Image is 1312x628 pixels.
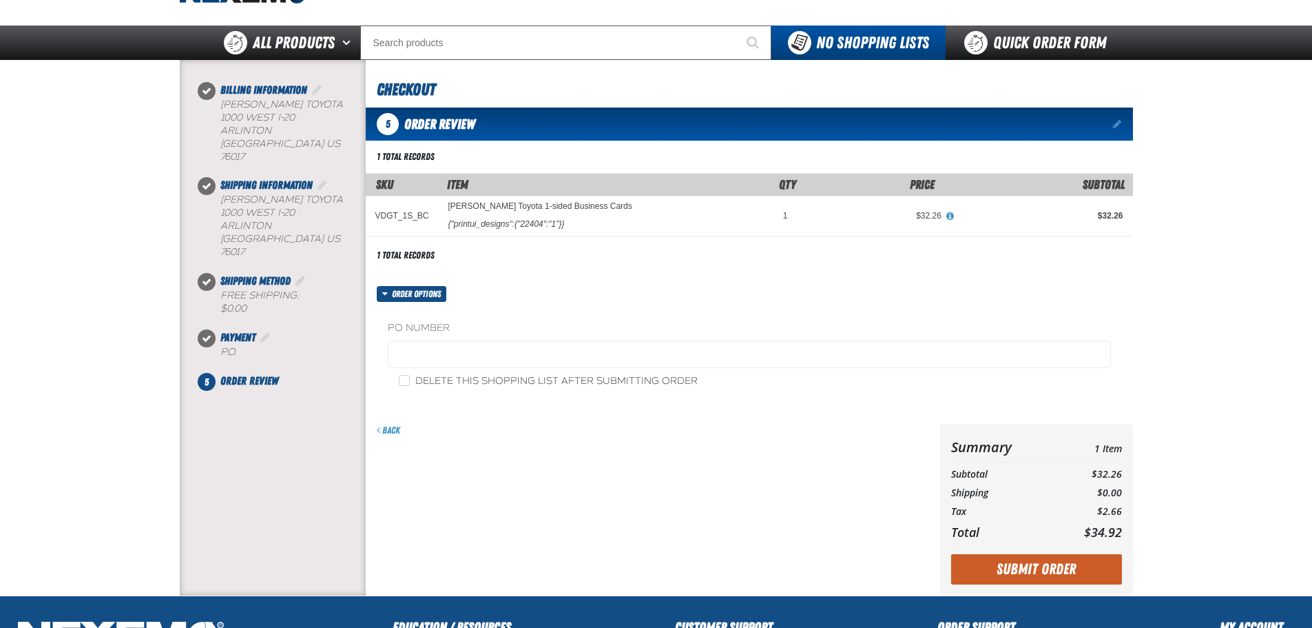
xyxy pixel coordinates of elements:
[377,425,400,436] a: Back
[377,80,435,99] span: Checkout
[783,211,788,221] span: 1
[951,465,1056,484] th: Subtotal
[951,503,1056,521] th: Tax
[326,138,340,150] span: US
[315,179,329,192] a: Edit Shipping Information
[448,202,632,212] a: [PERSON_NAME] Toyota 1-sided Business Cards
[1056,484,1121,503] td: $0.00
[220,151,244,163] bdo: 76017
[198,373,216,391] span: 5
[1084,524,1122,540] span: $34.92
[1056,503,1121,521] td: $2.66
[447,177,468,192] span: Item
[220,207,295,219] span: 1000 West I-20
[377,113,399,135] span: 5
[737,26,771,60] button: Start Searching
[779,177,796,192] span: Qty
[388,322,1111,335] label: PO Number
[220,83,307,97] span: Billing Information
[207,177,366,272] li: Shipping Information. Step 2 of 5. Completed
[337,26,360,60] button: Open All Products pages
[326,233,340,245] span: US
[220,346,366,359] div: P.O.
[220,220,271,232] span: ARLINTON
[220,112,295,123] span: 1000 West I-20
[1056,465,1121,484] td: $32.26
[807,210,941,221] div: $32.26
[404,116,475,132] span: Order Review
[1056,435,1121,459] td: 1 Item
[377,150,435,163] div: 1 total records
[951,521,1056,543] th: Total
[377,249,435,262] div: 1 total records
[771,26,946,60] button: You do not have available Shopping Lists. Open to Create a New List
[1113,119,1123,129] a: Edit items
[220,290,366,316] div: Free Shipping:
[399,375,410,386] input: Delete this shopping list after submitting order
[951,554,1122,585] button: Submit Order
[220,303,247,314] strong: $0.00
[220,138,324,150] span: [GEOGRAPHIC_DATA]
[376,177,393,192] a: SKU
[258,331,272,344] a: Edit Payment
[220,179,313,192] span: Shipping Information
[910,177,935,192] span: Price
[816,33,929,52] span: No Shopping Lists
[220,125,271,136] span: ARLINTON
[220,274,291,287] span: Shipping Method
[360,26,771,60] input: Search
[220,331,256,344] span: Payment
[207,373,366,389] li: Order Review. Step 5 of 5. Not Completed
[366,196,439,236] td: VDGT_1S_BC
[196,82,366,389] nav: Checkout steps. Current step is Order Review. Step 5 of 5
[207,273,366,330] li: Shipping Method. Step 3 of 5. Completed
[392,286,446,302] span: Order options
[399,375,698,388] label: Delete this shopping list after submitting order
[220,99,343,110] span: [PERSON_NAME] Toyota
[220,374,278,387] span: Order Review
[207,330,366,373] li: Payment. Step 4 of 5. Completed
[448,219,565,230] div: {"printui_designs":{"22404":"1"}}
[253,30,335,55] span: All Products
[951,484,1056,503] th: Shipping
[941,210,959,223] button: View All Prices for Vandergriff Toyota 1-sided Business Cards
[377,286,447,302] button: Order options
[1083,177,1125,192] span: Subtotal
[220,194,343,205] span: [PERSON_NAME] Toyota
[207,82,366,177] li: Billing Information. Step 1 of 5. Completed
[293,274,307,287] a: Edit Shipping Method
[946,26,1132,60] a: Quick Order Form
[961,210,1123,221] div: $32.26
[220,233,324,245] span: [GEOGRAPHIC_DATA]
[220,246,244,258] bdo: 76017
[310,83,324,97] a: Edit Billing Information
[951,435,1056,459] th: Summary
